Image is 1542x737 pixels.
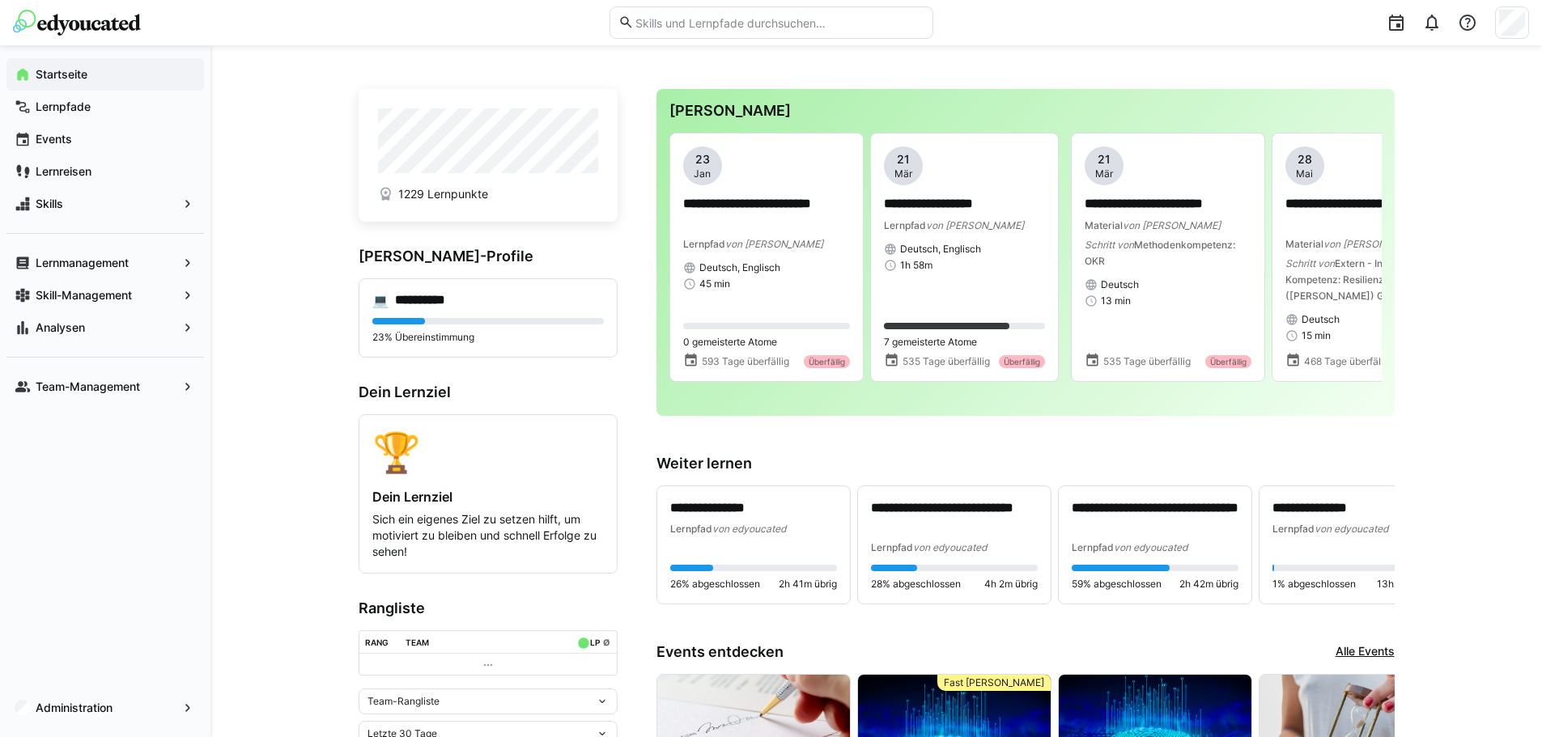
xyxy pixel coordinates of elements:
[702,355,789,368] span: 593 Tage überfällig
[699,277,730,290] span: 45 min
[897,151,910,167] span: 21
[1272,578,1356,591] span: 1% abgeschlossen
[804,355,850,368] div: Überfällig
[359,248,618,265] h3: [PERSON_NAME]-Profile
[1272,523,1315,535] span: Lernpfad
[1085,239,1235,267] span: Methodenkompetenz: OKR
[695,151,710,167] span: 23
[398,186,488,202] span: 1229 Lernpunkte
[913,541,987,553] span: von edyoucated
[603,634,610,648] a: ø
[871,578,961,591] span: 28% abgeschlossen
[372,292,389,308] div: 💻️
[372,489,604,505] h4: Dein Lernziel
[1103,355,1191,368] span: 535 Tage überfällig
[372,331,604,344] p: 23% Übereinstimmung
[694,167,711,180] span: Jan
[894,167,912,180] span: Mär
[1323,238,1421,250] span: von [PERSON_NAME]
[884,336,977,349] span: 7 gemeisterte Atome
[1085,219,1123,231] span: Material
[656,643,784,661] h3: Events entdecken
[1114,541,1187,553] span: von edyoucated
[1285,257,1335,269] span: Schritt von
[1072,541,1114,553] span: Lernpfad
[670,578,760,591] span: 26% abgeschlossen
[359,383,618,401] h3: Dein Lernziel
[1123,219,1221,231] span: von [PERSON_NAME]
[1336,643,1395,661] a: Alle Events
[372,511,604,560] p: Sich ein eigenes Ziel zu setzen hilft, um motiviert zu bleiben und schnell Erfolge zu sehen!
[1072,578,1162,591] span: 59% abgeschlossen
[359,599,618,617] h3: Rangliste
[699,261,780,274] span: Deutsch, Englisch
[1101,278,1139,291] span: Deutsch
[683,336,777,349] span: 0 gemeisterte Atome
[1302,329,1331,342] span: 15 min
[670,523,712,535] span: Lernpfad
[900,243,981,256] span: Deutsch, Englisch
[1296,167,1313,180] span: Mai
[1098,151,1111,167] span: 21
[1101,294,1131,307] span: 13 min
[944,676,1044,689] span: Fast [PERSON_NAME]
[1377,578,1439,591] span: 13h 11m übrig
[1285,257,1428,302] span: Extern - Individuelle Kompetenz: Resilienz ([PERSON_NAME]) Gruppe 1
[1302,313,1340,326] span: Deutsch
[367,695,440,708] span: Team-Rangliste
[712,523,786,535] span: von edyoucated
[669,102,1382,120] h3: [PERSON_NAME]
[926,219,1024,231] span: von [PERSON_NAME]
[372,428,604,476] div: 🏆
[871,541,913,553] span: Lernpfad
[1304,355,1391,368] span: 468 Tage überfällig
[779,578,837,591] span: 2h 41m übrig
[884,219,926,231] span: Lernpfad
[900,259,932,272] span: 1h 58m
[984,578,1038,591] span: 4h 2m übrig
[634,15,924,30] input: Skills und Lernpfade durchsuchen…
[365,637,389,647] div: Rang
[725,238,823,250] span: von [PERSON_NAME]
[656,455,1395,472] h3: Weiter lernen
[1315,523,1388,535] span: von edyoucated
[903,355,990,368] span: 535 Tage überfällig
[1298,151,1312,167] span: 28
[683,238,725,250] span: Lernpfad
[1205,355,1251,368] div: Überfällig
[406,637,429,647] div: Team
[999,355,1045,368] div: Überfällig
[1285,238,1323,250] span: Material
[590,637,600,647] div: LP
[1095,167,1113,180] span: Mär
[1085,239,1134,251] span: Schritt von
[1179,578,1238,591] span: 2h 42m übrig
